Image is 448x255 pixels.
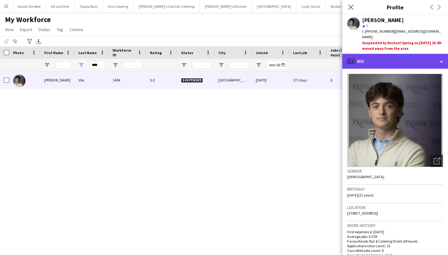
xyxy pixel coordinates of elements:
[13,0,46,12] button: Aussie Smoker
[113,48,135,57] span: Workforce ID
[44,62,50,68] button: Open Filter Menu
[146,72,177,89] div: 5.0
[192,61,211,69] input: Status Filter Input
[362,40,443,51] div: Suspended by Rachael Spring on [DATE] 15:49: moved away from the area
[5,27,14,32] span: View
[181,78,203,83] span: Suspended
[181,62,187,68] button: Open Filter Menu
[293,50,307,55] span: Last job
[5,15,51,24] span: My Workforce
[342,54,448,69] div: Bio
[181,50,193,55] span: Status
[90,61,105,69] input: Last Name Filter Input
[78,50,97,55] span: Last Name
[124,61,142,69] input: Workforce ID Filter Input
[54,25,66,34] a: Tag
[347,223,443,228] h3: Work history
[35,38,42,45] app-action-btn: Export XLSX
[325,0,347,12] button: Skybar
[256,50,268,55] span: Joined
[74,0,103,12] button: Tipsea Bars
[200,0,252,12] button: [PERSON_NAME]'s Kitchen
[330,48,356,57] span: Jobs (last 90 days)
[67,25,86,34] a: Comms
[342,3,448,11] h3: Profile
[40,72,75,89] div: [PERSON_NAME]
[267,61,286,69] input: Joined Filter Input
[362,29,394,34] span: t. [PHONE_NUMBER]
[347,243,443,248] p: Applications total count: 15
[366,23,368,28] span: 5
[362,29,441,39] span: | [EMAIL_ADDRESS][DOMAIN_NAME]
[13,75,26,87] img: Alex Vile
[296,0,325,12] button: Lusty Glaze
[75,72,109,89] div: Vile
[256,62,261,68] button: Open Filter Menu
[347,211,378,216] span: [STREET_ADDRESS]
[431,155,443,167] div: Open photos pop-in
[347,174,384,179] span: [DEMOGRAPHIC_DATA]
[69,27,83,32] span: Comms
[20,27,32,32] span: Export
[230,61,248,69] input: City Filter Input
[347,239,443,243] p: Favourite job: Bar & Catering (Front of House)
[347,74,443,167] img: Crew avatar or photo
[347,168,443,174] h3: Gender
[347,248,443,253] p: Cancelled jobs count: 0
[218,50,226,55] span: City
[347,229,443,234] p: First experience: [DATE]
[327,72,367,89] div: 0
[38,27,50,32] span: Status
[44,50,63,55] span: First Name
[289,72,327,89] div: 271 days
[133,0,200,12] button: [PERSON_NAME]'s Cornish Catering
[36,25,53,34] a: Status
[347,193,374,197] span: [DATE] (22 years)
[347,186,443,192] h3: Birthday
[2,25,16,34] a: View
[17,25,35,34] a: Export
[347,205,443,210] h3: Location
[78,62,84,68] button: Open Filter Menu
[113,62,118,68] button: Open Filter Menu
[252,0,296,12] button: [GEOGRAPHIC_DATA]
[362,17,404,23] div: [PERSON_NAME]
[347,234,443,239] p: Average jobs: 0.259
[55,61,71,69] input: First Name Filter Input
[218,62,224,68] button: Open Filter Menu
[109,72,146,89] div: 1404
[103,0,133,12] button: Avo Catering
[13,50,24,55] span: Photo
[57,27,63,32] span: Tag
[46,0,74,12] button: Kit and Kee
[215,72,252,89] div: [GEOGRAPHIC_DATA]
[252,72,289,89] div: [DATE]
[26,38,33,45] app-action-btn: Advanced filters
[150,50,162,55] span: Rating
